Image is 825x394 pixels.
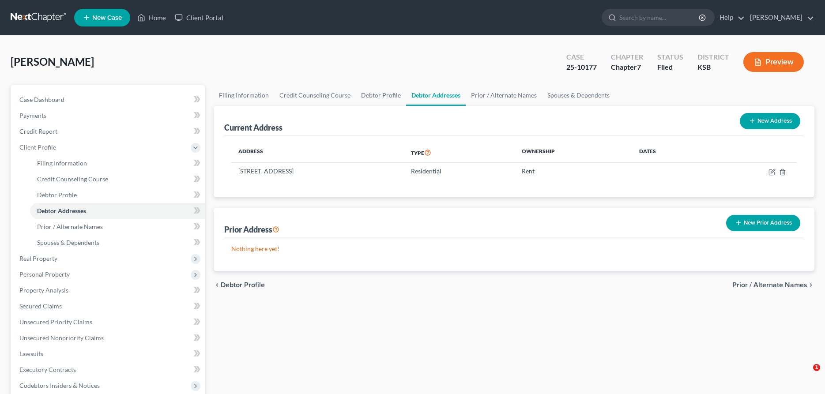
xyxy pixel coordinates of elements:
button: Prior / Alternate Names chevron_right [732,281,814,289]
div: Case [566,52,597,62]
span: Credit Counseling Course [37,175,108,183]
a: Credit Counseling Course [30,171,205,187]
span: Unsecured Nonpriority Claims [19,334,104,341]
input: Search by name... [619,9,700,26]
a: Filing Information [214,85,274,106]
div: District [697,52,729,62]
a: Lawsuits [12,346,205,362]
i: chevron_right [807,281,814,289]
button: New Address [740,113,800,129]
a: Unsecured Nonpriority Claims [12,330,205,346]
button: chevron_left Debtor Profile [214,281,265,289]
a: Client Portal [170,10,228,26]
td: Rent [515,163,632,180]
a: Spouses & Dependents [30,235,205,251]
th: Type [404,143,515,163]
a: Debtor Profile [30,187,205,203]
a: Property Analysis [12,282,205,298]
button: Preview [743,52,804,72]
span: Filing Information [37,159,87,167]
a: Unsecured Priority Claims [12,314,205,330]
iframe: Intercom live chat [795,364,816,385]
span: Prior / Alternate Names [732,281,807,289]
span: Prior / Alternate Names [37,223,103,230]
a: [PERSON_NAME] [746,10,814,26]
a: Prior / Alternate Names [466,85,542,106]
span: Debtor Profile [221,281,265,289]
div: Chapter [611,62,643,72]
span: New Case [92,15,122,21]
a: Case Dashboard [12,92,205,108]
span: Credit Report [19,128,57,135]
span: Unsecured Priority Claims [19,318,92,326]
p: Nothing here yet! [231,244,797,253]
button: New Prior Address [726,215,800,231]
a: Payments [12,108,205,124]
a: Secured Claims [12,298,205,314]
span: Executory Contracts [19,366,76,373]
a: Filing Information [30,155,205,171]
td: [STREET_ADDRESS] [231,163,403,180]
span: Property Analysis [19,286,68,294]
span: 1 [813,364,820,371]
div: 25-10177 [566,62,597,72]
span: [PERSON_NAME] [11,55,94,68]
th: Dates [632,143,709,163]
div: Status [657,52,683,62]
a: Prior / Alternate Names [30,219,205,235]
a: Home [133,10,170,26]
div: Filed [657,62,683,72]
div: Prior Address [224,224,279,235]
span: Client Profile [19,143,56,151]
i: chevron_left [214,281,221,289]
div: Chapter [611,52,643,62]
span: Secured Claims [19,302,62,310]
span: Debtor Addresses [37,207,86,214]
span: Lawsuits [19,350,43,357]
th: Ownership [515,143,632,163]
span: Codebtors Insiders & Notices [19,382,100,389]
span: 7 [637,63,641,71]
span: Case Dashboard [19,96,64,103]
span: Real Property [19,255,57,262]
a: Help [715,10,745,26]
td: Residential [404,163,515,180]
a: Debtor Addresses [30,203,205,219]
a: Executory Contracts [12,362,205,378]
a: Spouses & Dependents [542,85,615,106]
a: Debtor Profile [356,85,406,106]
a: Debtor Addresses [406,85,466,106]
a: Credit Counseling Course [274,85,356,106]
div: Current Address [224,122,283,133]
span: Debtor Profile [37,191,77,199]
span: Spouses & Dependents [37,239,99,246]
a: Credit Report [12,124,205,139]
span: Payments [19,112,46,119]
div: KSB [697,62,729,72]
th: Address [231,143,403,163]
span: Personal Property [19,270,70,278]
